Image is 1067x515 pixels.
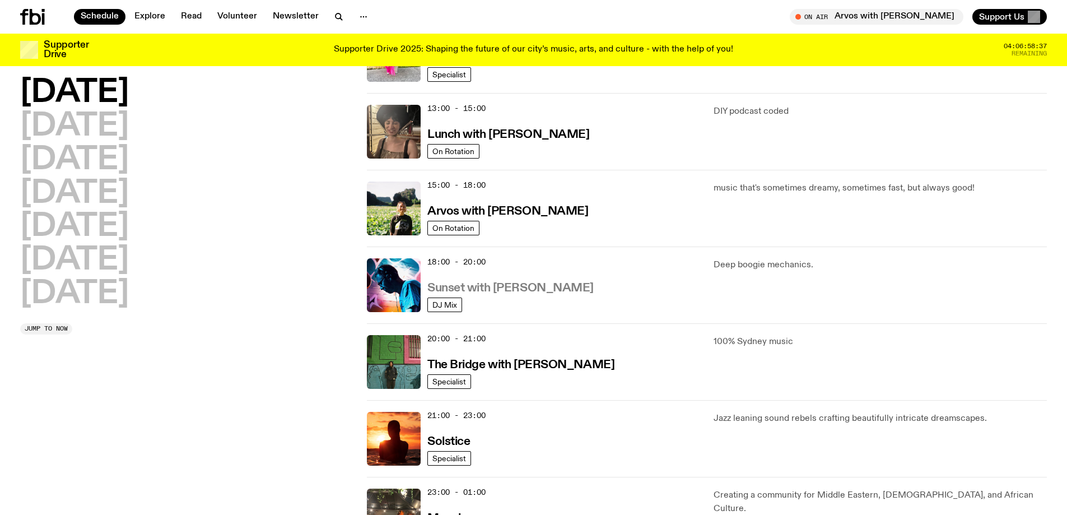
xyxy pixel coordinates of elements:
span: Jump to now [25,326,68,332]
h3: Sunset with [PERSON_NAME] [427,282,594,294]
span: Support Us [979,12,1024,22]
a: Sunset with [PERSON_NAME] [427,280,594,294]
span: Remaining [1012,50,1047,57]
span: 21:00 - 23:00 [427,410,486,421]
p: Supporter Drive 2025: Shaping the future of our city’s music, arts, and culture - with the help o... [334,45,733,55]
h3: The Bridge with [PERSON_NAME] [427,359,614,371]
a: Explore [128,9,172,25]
button: [DATE] [20,178,129,210]
button: [DATE] [20,145,129,176]
h3: Lunch with [PERSON_NAME] [427,129,589,141]
p: Deep boogie mechanics. [714,258,1047,272]
span: 13:00 - 15:00 [427,103,486,114]
p: Jazz leaning sound rebels crafting beautifully intricate dreamscapes. [714,412,1047,425]
span: On Rotation [432,224,474,232]
a: Arvos with [PERSON_NAME] [427,203,588,217]
h3: Solstice [427,436,470,448]
button: Support Us [972,9,1047,25]
span: Specialist [432,377,466,386]
a: Specialist [427,67,471,82]
a: Read [174,9,208,25]
h3: Arvos with [PERSON_NAME] [427,206,588,217]
p: DIY podcast coded [714,105,1047,118]
button: [DATE] [20,77,129,109]
img: Bri is smiling and wearing a black t-shirt. She is standing in front of a lush, green field. Ther... [367,182,421,235]
p: 100% Sydney music [714,335,1047,349]
a: Solstice [427,434,470,448]
a: Lunch with [PERSON_NAME] [427,127,589,141]
button: On AirArvos with [PERSON_NAME] [790,9,963,25]
a: Newsletter [266,9,325,25]
span: 04:06:58:37 [1004,43,1047,49]
span: 20:00 - 21:00 [427,333,486,344]
button: [DATE] [20,111,129,142]
a: Volunteer [211,9,264,25]
img: Amelia Sparke is wearing a black hoodie and pants, leaning against a blue, green and pink wall wi... [367,335,421,389]
a: Specialist [427,374,471,389]
span: Specialist [432,70,466,78]
img: A girl standing in the ocean as waist level, staring into the rise of the sun. [367,412,421,466]
img: Simon Caldwell stands side on, looking downwards. He has headphones on. Behind him is a brightly ... [367,258,421,312]
button: [DATE] [20,279,129,310]
span: On Rotation [432,147,474,155]
a: On Rotation [427,144,479,159]
span: Specialist [432,454,466,462]
a: Specialist [427,451,471,466]
a: The Bridge with [PERSON_NAME] [427,357,614,371]
a: On Rotation [427,221,479,235]
button: Jump to now [20,323,72,335]
a: Schedule [74,9,125,25]
button: [DATE] [20,245,129,276]
h3: Supporter Drive [44,40,88,59]
span: DJ Mix [432,300,457,309]
button: [DATE] [20,211,129,243]
span: 15:00 - 18:00 [427,180,486,191]
p: music that's sometimes dreamy, sometimes fast, but always good! [714,182,1047,195]
span: 18:00 - 20:00 [427,257,486,267]
span: 23:00 - 01:00 [427,487,486,498]
a: DJ Mix [427,298,462,312]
